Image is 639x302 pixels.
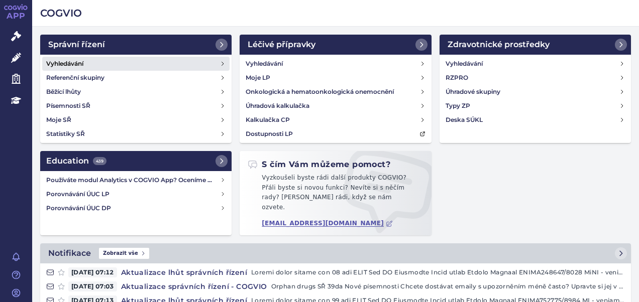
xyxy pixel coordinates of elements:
[46,101,90,111] h4: Písemnosti SŘ
[42,85,230,99] a: Běžící lhůty
[446,73,468,83] h4: RZPRO
[46,189,220,199] h4: Porovnávání ÚUC LP
[46,87,81,97] h4: Běžící lhůty
[42,71,230,85] a: Referenční skupiny
[440,35,631,55] a: Zdravotnické prostředky
[242,85,429,99] a: Onkologická a hematoonkologická onemocnění
[242,127,429,141] a: Dostupnosti LP
[446,59,483,69] h4: Vyhledávání
[242,71,429,85] a: Moje LP
[240,35,431,55] a: Léčivé přípravky
[246,129,293,139] h4: Dostupnosti LP
[40,35,232,55] a: Správní řízení
[248,173,423,216] p: Vyzkoušeli byste rádi další produkty COGVIO? Přáli byste si novou funkci? Nevíte si s něčím rady?...
[46,59,83,69] h4: Vyhledávání
[42,113,230,127] a: Moje SŘ
[42,127,230,141] a: Statistiky SŘ
[40,243,631,263] a: NotifikaceZobrazit vše
[442,113,629,127] a: Deska SÚKL
[46,115,71,125] h4: Moje SŘ
[40,6,631,20] h2: COGVIO
[42,57,230,71] a: Vyhledávání
[442,99,629,113] a: Typy ZP
[68,267,117,277] span: [DATE] 07:12
[446,115,483,125] h4: Deska SÚKL
[442,57,629,71] a: Vyhledávání
[46,175,220,185] h4: Používáte modul Analytics v COGVIO App? Oceníme Vaši zpětnou vazbu!
[42,99,230,113] a: Písemnosti SŘ
[42,187,230,201] a: Porovnávání ÚUC LP
[442,71,629,85] a: RZPRO
[442,85,629,99] a: Úhradové skupiny
[68,281,117,291] span: [DATE] 07:03
[446,87,500,97] h4: Úhradové skupiny
[246,59,283,69] h4: Vyhledávání
[242,113,429,127] a: Kalkulačka CP
[246,73,270,83] h4: Moje LP
[46,129,85,139] h4: Statistiky SŘ
[248,159,390,170] h2: S čím Vám můžeme pomoct?
[117,267,251,277] h4: Aktualizace lhůt správních řízení
[246,87,394,97] h4: Onkologická a hematoonkologická onemocnění
[117,281,271,291] h4: Aktualizace správních řízení - COGVIO
[46,203,220,213] h4: Porovnávání ÚUC DP
[46,155,106,167] h2: Education
[251,267,625,277] p: Loremi dolor sitame con 08 adi ELIT Sed DO Eiusmodte Incid utlab Etdolo Magnaal ENIMA248647/8028 ...
[446,101,470,111] h4: Typy ZP
[99,248,149,259] span: Zobrazit vše
[242,57,429,71] a: Vyhledávání
[46,73,104,83] h4: Referenční skupiny
[262,220,393,227] a: [EMAIL_ADDRESS][DOMAIN_NAME]
[48,247,91,259] h2: Notifikace
[246,101,309,111] h4: Úhradová kalkulačka
[248,39,315,51] h2: Léčivé přípravky
[246,115,290,125] h4: Kalkulačka CP
[242,99,429,113] a: Úhradová kalkulačka
[448,39,550,51] h2: Zdravotnické prostředky
[93,157,106,165] span: 439
[42,201,230,215] a: Porovnávání ÚUC DP
[48,39,105,51] h2: Správní řízení
[40,151,232,171] a: Education439
[42,173,230,187] a: Používáte modul Analytics v COGVIO App? Oceníme Vaši zpětnou vazbu!
[271,281,625,291] p: Orphan drugs SŘ 39da Nové písemnosti Chcete dostávat emaily s upozorněním méně často? Upravte si ...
